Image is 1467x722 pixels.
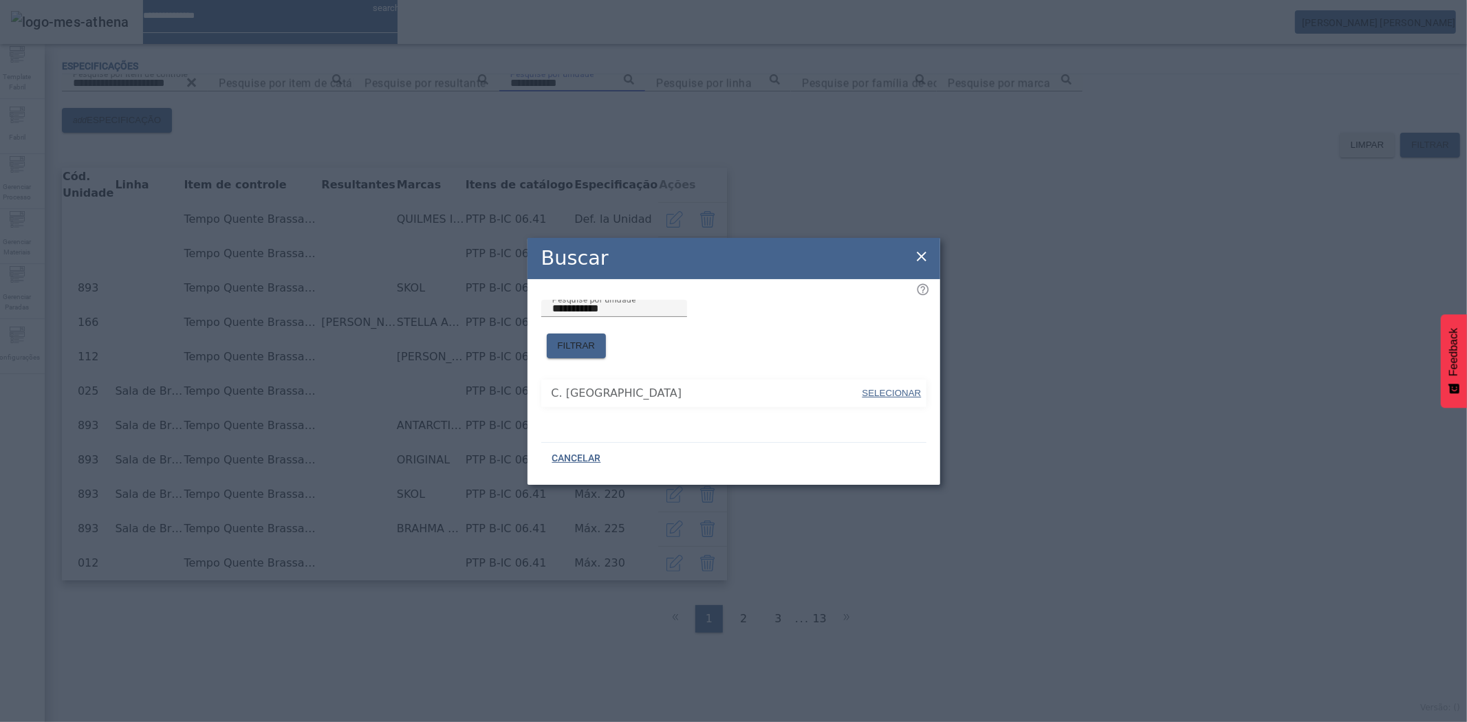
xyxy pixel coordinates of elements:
[541,243,609,273] h2: Buscar
[552,385,861,402] span: C. [GEOGRAPHIC_DATA]
[860,381,922,406] button: SELECIONAR
[552,452,601,466] span: CANCELAR
[862,388,922,398] span: SELECIONAR
[558,339,596,353] span: FILTRAR
[541,446,612,471] button: CANCELAR
[547,333,607,358] button: FILTRAR
[1441,314,1467,408] button: Feedback - Mostrar pesquisa
[1448,328,1460,376] span: Feedback
[552,294,636,304] mat-label: Pesquise por unidade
